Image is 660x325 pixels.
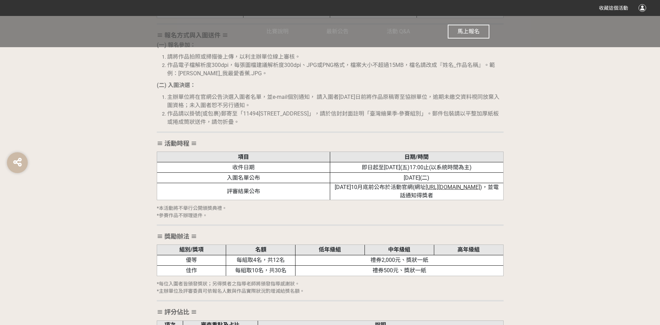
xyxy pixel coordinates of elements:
a: 活動 Q&A [387,16,410,47]
span: 評審結果公布 [227,188,260,195]
strong: (一) 報名參加： [157,42,196,48]
strong: 高年級組 [457,246,480,253]
span: 即日起至[DATE](五)17:00止(以系統時間為主) [362,164,472,171]
span: *本活動將不舉行公開頒獎典禮。 [157,205,227,211]
span: 比賽說明 [266,28,289,35]
span: [DATE]10月底前公布於活動官網(網址 [335,184,426,190]
strong: ≡ 評分佔比 ≡ [157,308,197,316]
span: 收件日期 [232,164,255,171]
strong: 名額 [255,246,266,253]
strong: 日期/時間 [404,154,429,160]
span: 佳作 [186,267,197,274]
span: [DATE](二) [404,174,429,181]
span: 入圍名單公布 [227,174,260,181]
strong: ≡ 活動時程 ≡ [157,140,197,147]
span: 作品電子檔解析度300dpi，每張圖檔建議解析度300dpi、JPG或PNG格式，檔案大小不超過15MB，檔名請改成『姓名_作品名稱』。範例：[PERSON_NAME]_我最愛香蕉.JPG。 [167,62,495,77]
span: 活動 Q&A [387,28,410,35]
span: *主辦單位及評審委員可依報名人數與作品實際狀況酌增減給獎名額。 [157,288,305,294]
span: 主辦單位將在官網公告決選入圍者名單，並e-mail個別通知， 請入圍者[DATE]日前將作品原稿寄至協辦單位，逾期未繳交資料視同放棄入圍資格；未入圍者恕不另行通知。 [167,94,499,109]
span: 禮券500元、獎狀一紙 [372,267,426,274]
span: 請將作品拍照或掃描後上傳，以利主辦單位線上審核。 [167,53,300,60]
span: 每組取4名，共12名 [237,257,285,263]
span: 作品請以掛號(或包裹)郵寄至「11494[STREET_ADDRESS]」，請於信封封面註明「臺灣繪果季-參賽組別」。郵件包裝請以平整加厚紙板或捲成筒狀送件，請勿折疊。 [167,110,499,125]
strong: 中年級組 [388,246,410,253]
span: *每位入圍者皆頒發獎狀；另得獎者之指導老師將頒發指導感謝狀。 [157,281,300,286]
button: 馬上報名 [448,25,489,39]
strong: 組別/獎項 [179,246,204,253]
a: 最新公告 [326,16,349,47]
span: 馬上報名 [457,28,480,35]
span: 每組取10名，共30名 [235,267,286,274]
strong: (二) 入圍決選： [157,82,196,88]
strong: 項目 [238,154,249,160]
span: 最新公告 [326,28,349,35]
span: [URL][DOMAIN_NAME] [426,184,480,190]
strong: ≡ 獎勵辦法 ≡ [157,233,197,240]
strong: 低年級組 [319,246,341,253]
a: 比賽說明 [266,16,289,47]
span: 優等 [186,257,197,263]
span: 收藏這個活動 [599,5,628,11]
span: 禮券2,000元、獎狀一紙 [370,257,428,263]
a: [URL][DOMAIN_NAME] [426,185,480,190]
span: *參賽作品不辦理退件。 [157,213,207,218]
